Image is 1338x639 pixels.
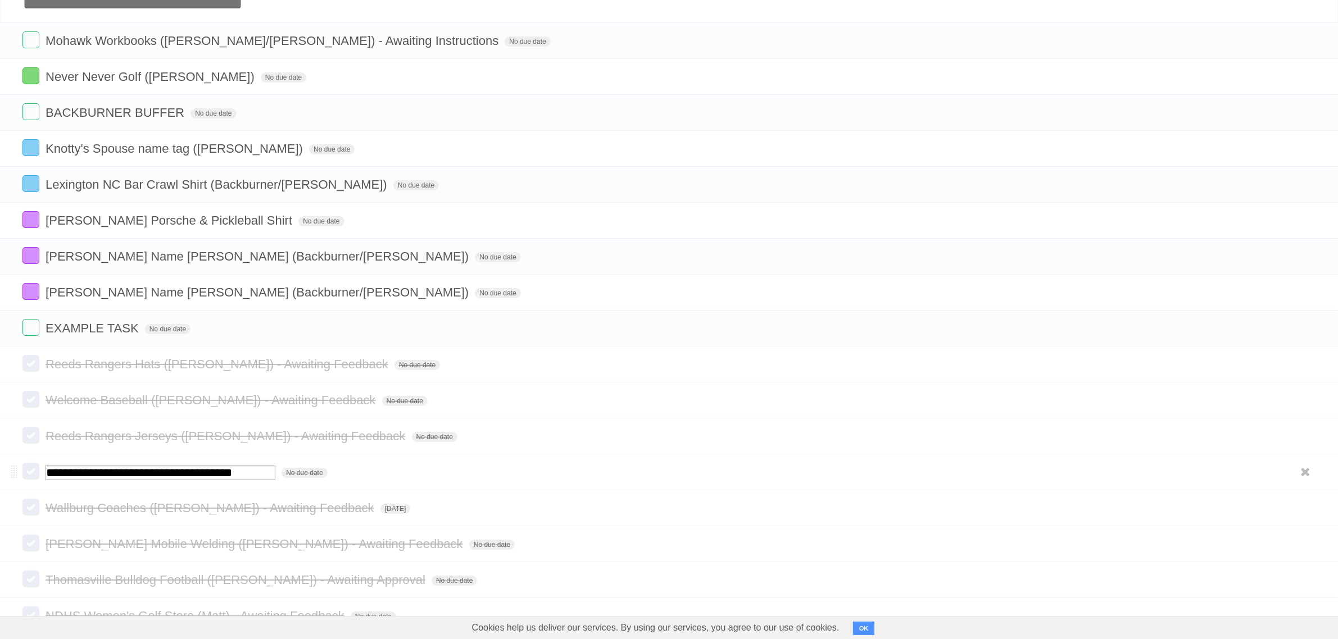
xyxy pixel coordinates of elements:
span: [PERSON_NAME] Mobile Welding ([PERSON_NAME]) - Awaiting Feedback [46,537,466,551]
label: Done [22,535,39,551]
label: Done [22,427,39,444]
span: No due date [394,360,440,370]
label: Done [22,355,39,372]
span: NDHS Women's Golf Store (Matt) - Awaiting Feedback [46,609,347,623]
label: Done [22,606,39,623]
span: [PERSON_NAME] Name [PERSON_NAME] (Backburner/[PERSON_NAME]) [46,285,471,299]
span: No due date [412,432,457,442]
span: [PERSON_NAME] Porsche & Pickleball Shirt [46,213,295,227]
span: Mohawk Workbooks ([PERSON_NAME]/[PERSON_NAME]) - Awaiting Instructions [46,34,501,48]
span: Reeds Rangers Hats ([PERSON_NAME]) - Awaiting Feedback [46,357,391,371]
span: [PERSON_NAME] Name [PERSON_NAME] (Backburner/[PERSON_NAME]) [46,249,471,263]
span: Reeds Rangers Jerseys ([PERSON_NAME]) - Awaiting Feedback [46,429,408,443]
span: Cookies help us deliver our services. By using our services, you agree to our use of cookies. [461,617,851,639]
label: Done [22,175,39,192]
label: Done [22,463,39,480]
span: Never Never Golf ([PERSON_NAME]) [46,70,257,84]
span: No due date [351,611,396,622]
label: Done [22,103,39,120]
span: No due date [469,540,515,550]
span: No due date [261,72,306,83]
span: No due date [475,252,520,262]
span: No due date [309,144,355,154]
span: No due date [432,576,477,586]
span: Wallburg Coaches ([PERSON_NAME]) - Awaiting Feedback [46,501,377,515]
span: No due date [505,36,550,47]
label: Done [22,283,39,300]
span: No due date [145,324,191,334]
label: Done [22,67,39,84]
span: No due date [298,216,344,226]
span: No due date [191,108,236,118]
span: No due date [393,180,439,190]
span: Welcome Baseball ([PERSON_NAME]) - Awaiting Feedback [46,393,378,407]
span: No due date [282,468,327,478]
label: Done [22,139,39,156]
span: No due date [382,396,428,406]
label: Done [22,211,39,228]
label: Done [22,247,39,264]
span: Thomasville Bulldog Football ([PERSON_NAME]) - Awaiting Approval [46,573,428,587]
label: Done [22,31,39,48]
label: Done [22,499,39,515]
span: No due date [475,288,520,298]
span: Lexington NC Bar Crawl Shirt (Backburner/[PERSON_NAME]) [46,177,390,191]
span: EXAMPLE TASK [46,321,141,335]
label: Done [22,391,39,408]
label: Done [22,570,39,587]
span: [DATE] [380,504,411,514]
span: BACKBURNER BUFFER [46,106,187,120]
span: Knotty's Spouse name tag ([PERSON_NAME]) [46,142,306,156]
button: OK [853,622,875,635]
label: Done [22,319,39,336]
